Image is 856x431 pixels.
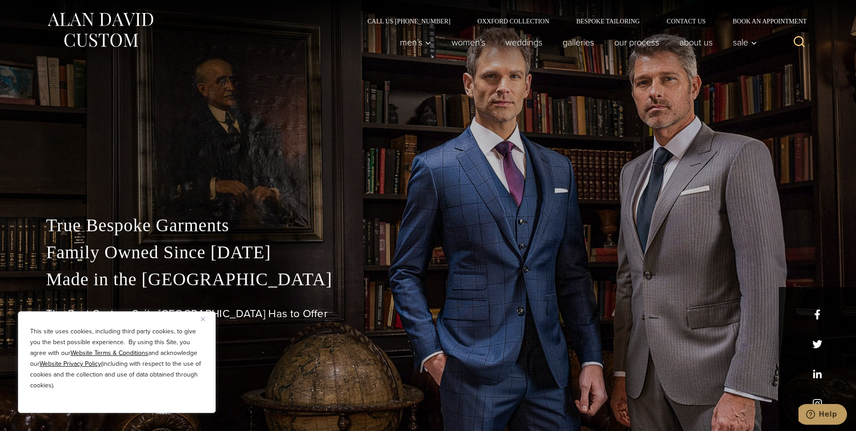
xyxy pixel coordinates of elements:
nav: Primary Navigation [390,33,762,51]
p: This site uses cookies, including third party cookies, to give you the best possible experience. ... [30,326,204,391]
a: Bespoke Tailoring [563,18,653,24]
button: Close [201,314,212,324]
a: Website Terms & Conditions [71,348,148,358]
img: Alan David Custom [46,10,154,50]
a: Call Us [PHONE_NUMBER] [354,18,464,24]
a: Women’s [441,33,495,51]
a: Galleries [552,33,604,51]
p: True Bespoke Garments Family Owned Since [DATE] Made in the [GEOGRAPHIC_DATA] [46,212,810,293]
a: Website Privacy Policy [40,359,101,368]
a: Contact Us [653,18,719,24]
iframe: Opens a widget where you can chat to one of our agents [798,404,847,427]
img: Close [201,317,205,321]
a: Oxxford Collection [464,18,563,24]
a: About Us [669,33,723,51]
button: Child menu of Men’s [390,33,441,51]
button: View Search Form [789,31,810,53]
a: Book an Appointment [719,18,810,24]
button: Sale sub menu toggle [723,33,762,51]
a: weddings [495,33,552,51]
a: Our Process [604,33,669,51]
nav: Secondary Navigation [354,18,810,24]
h1: The Best Custom Suits [GEOGRAPHIC_DATA] Has to Offer [46,307,810,320]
